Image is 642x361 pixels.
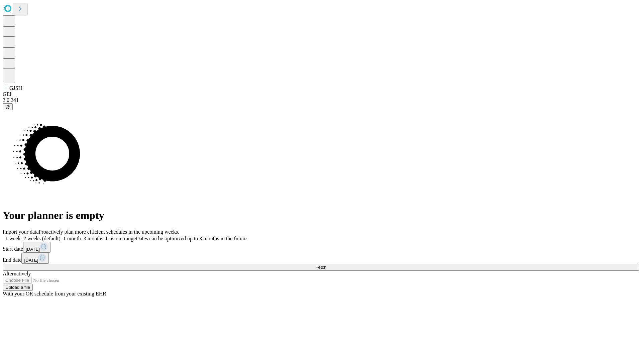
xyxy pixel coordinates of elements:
h1: Your planner is empty [3,209,639,222]
span: Dates can be optimized up to 3 months in the future. [136,236,248,241]
span: [DATE] [24,258,38,263]
div: Start date [3,242,639,253]
div: End date [3,253,639,264]
span: Custom range [106,236,136,241]
div: GEI [3,91,639,97]
span: With your OR schedule from your existing EHR [3,291,106,296]
span: Proactively plan more efficient schedules in the upcoming weeks. [39,229,179,235]
span: @ [5,104,10,109]
button: [DATE] [23,242,50,253]
span: [DATE] [26,247,40,252]
span: 1 week [5,236,21,241]
span: Alternatively [3,271,31,276]
span: Import your data [3,229,39,235]
span: 2 weeks (default) [23,236,61,241]
span: 3 months [84,236,103,241]
span: GJSH [9,85,22,91]
span: Fetch [315,265,326,270]
button: Fetch [3,264,639,271]
button: [DATE] [21,253,49,264]
button: Upload a file [3,284,33,291]
div: 2.0.241 [3,97,639,103]
span: 1 month [63,236,81,241]
button: @ [3,103,13,110]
